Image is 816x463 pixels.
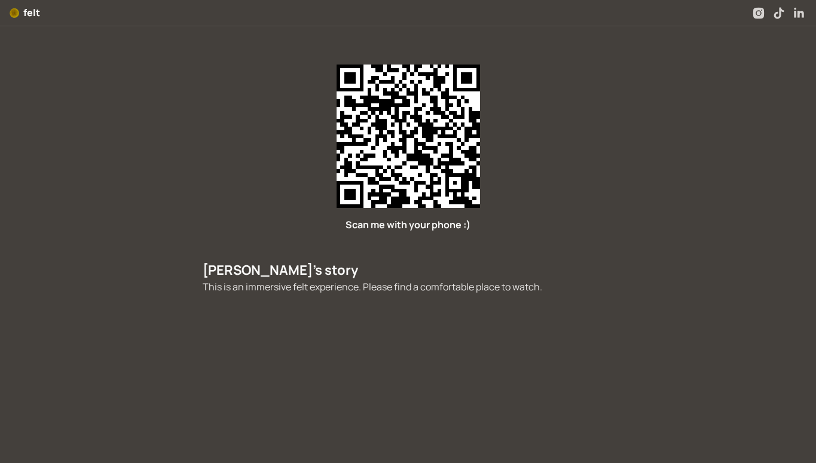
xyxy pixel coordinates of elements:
p: This is an immersive felt experience. Please find a comfortable place to watch. [203,280,614,295]
p: Scan me with your phone :) [346,217,470,232]
span: felt [23,6,40,19]
a: felt logofelt [5,3,44,22]
img: /stories/felt_001_adam [337,65,480,208]
h1: [PERSON_NAME] 's story [203,261,614,280]
img: felt logo [9,8,20,19]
